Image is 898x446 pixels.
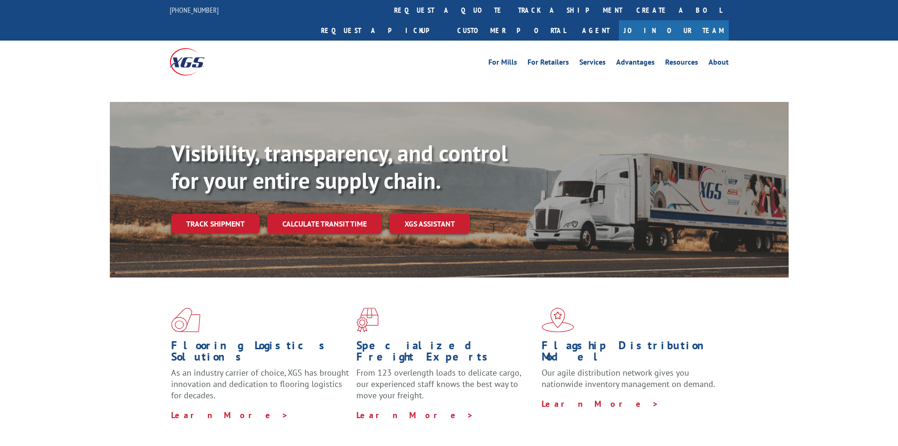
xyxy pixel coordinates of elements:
p: From 123 overlength loads to delicate cargo, our experienced staff knows the best way to move you... [356,367,535,409]
a: Resources [665,59,698,69]
h1: Flagship Distribution Model [542,340,720,367]
a: Agent [573,20,619,41]
a: Learn More > [171,410,288,421]
img: xgs-icon-total-supply-chain-intelligence-red [171,308,200,332]
a: Calculate transit time [267,214,382,234]
span: As an industry carrier of choice, XGS has brought innovation and dedication to flooring logistics... [171,367,349,401]
a: Join Our Team [619,20,729,41]
a: For Mills [488,59,517,69]
a: About [709,59,729,69]
a: Request a pickup [314,20,450,41]
a: Learn More > [542,398,659,409]
b: Visibility, transparency, and control for your entire supply chain. [171,138,508,195]
img: xgs-icon-focused-on-flooring-red [356,308,379,332]
img: xgs-icon-flagship-distribution-model-red [542,308,574,332]
h1: Specialized Freight Experts [356,340,535,367]
a: Customer Portal [450,20,573,41]
a: Services [579,59,606,69]
a: Track shipment [171,214,260,234]
a: XGS ASSISTANT [389,214,470,234]
h1: Flooring Logistics Solutions [171,340,349,367]
a: For Retailers [527,59,569,69]
a: Advantages [616,59,655,69]
a: Learn More > [356,410,474,421]
span: Our agile distribution network gives you nationwide inventory management on demand. [542,367,715,389]
a: [PHONE_NUMBER] [170,5,219,15]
